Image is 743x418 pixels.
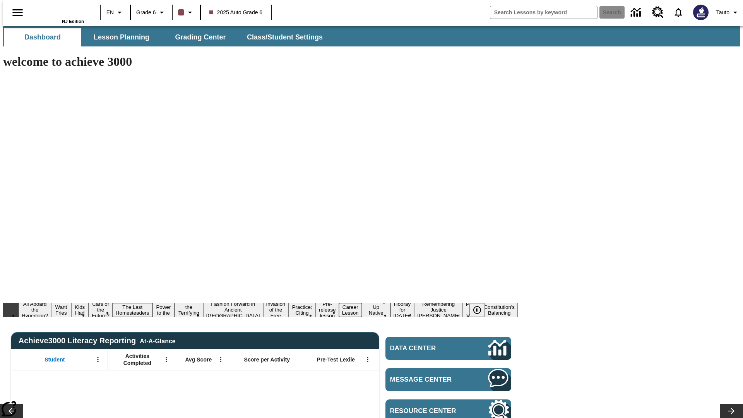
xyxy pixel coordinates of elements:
[24,33,61,42] span: Dashboard
[103,5,128,19] button: Language: EN, Select a language
[34,3,84,24] div: Home
[152,297,175,323] button: Slide 6 Solar Power to the People
[688,2,713,22] button: Select a new avatar
[83,28,160,46] button: Lesson Planning
[34,3,84,19] a: Home
[162,28,239,46] button: Grading Center
[385,337,511,360] a: Data Center
[414,300,463,320] button: Slide 15 Remembering Justice O'Connor
[693,5,709,20] img: Avatar
[51,291,71,329] button: Slide 2 Do You Want Fries With That?
[92,354,104,365] button: Open Menu
[244,356,290,363] span: Score per Activity
[113,303,152,317] button: Slide 5 The Last Homesteaders
[3,26,740,46] div: SubNavbar
[390,407,465,415] span: Resource Center
[390,376,465,384] span: Message Center
[647,2,668,23] a: Resource Center, Will open in new tab
[390,300,414,320] button: Slide 14 Hooray for Constitution Day!
[241,28,329,46] button: Class/Student Settings
[203,300,263,320] button: Slide 8 Fashion Forward in Ancient Rome
[71,291,89,329] button: Slide 3 Dirty Jobs Kids Had To Do
[317,356,355,363] span: Pre-Test Lexile
[288,297,316,323] button: Slide 10 Mixed Practice: Citing Evidence
[6,1,29,24] button: Open side menu
[175,5,198,19] button: Class color is dark brown. Change class color
[362,354,373,365] button: Open Menu
[19,300,51,320] button: Slide 1 All Aboard the Hyperloop?
[390,344,462,352] span: Data Center
[3,28,330,46] div: SubNavbar
[4,28,81,46] button: Dashboard
[490,6,597,19] input: search field
[161,354,172,365] button: Open Menu
[140,336,175,345] div: At-A-Glance
[339,303,362,317] button: Slide 12 Career Lesson
[481,297,518,323] button: Slide 17 The Constitution's Balancing Act
[89,300,113,320] button: Slide 4 Cars of the Future?
[469,303,493,317] div: Pause
[45,356,65,363] span: Student
[133,5,169,19] button: Grade: Grade 6, Select a grade
[362,297,390,323] button: Slide 13 Cooking Up Native Traditions
[463,300,481,320] button: Slide 16 Point of View
[19,336,176,345] span: Achieve3000 Literacy Reporting
[215,354,226,365] button: Open Menu
[112,353,163,367] span: Activities Completed
[385,368,511,391] a: Message Center
[713,5,743,19] button: Profile/Settings
[94,33,149,42] span: Lesson Planning
[175,297,203,323] button: Slide 7 Attack of the Terrifying Tomatoes
[626,2,647,23] a: Data Center
[185,356,212,363] span: Avg Score
[469,303,485,317] button: Pause
[175,33,226,42] span: Grading Center
[720,404,743,418] button: Lesson carousel, Next
[209,9,263,17] span: 2025 Auto Grade 6
[62,19,84,24] span: NJ Edition
[136,9,156,17] span: Grade 6
[247,33,323,42] span: Class/Student Settings
[263,294,289,325] button: Slide 9 The Invasion of the Free CD
[316,300,339,320] button: Slide 11 Pre-release lesson
[716,9,729,17] span: Tauto
[3,55,518,69] h1: welcome to achieve 3000
[668,2,688,22] a: Notifications
[106,9,114,17] span: EN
